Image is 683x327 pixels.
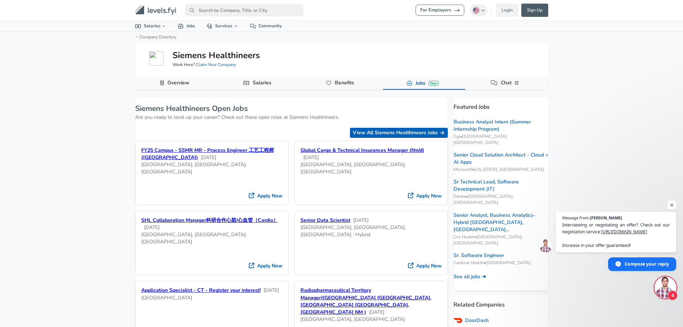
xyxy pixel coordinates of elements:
[300,287,431,315] a: Radiopharmaceutical Territory Manager([GEOGRAPHIC_DATA] [GEOGRAPHIC_DATA], [GEOGRAPHIC_DATA] [GEO...
[350,128,448,138] a: View All Siemens Healthineers Jobs
[303,154,319,161] span: [DATE]
[135,77,548,90] div: Company Data Navigation
[454,118,548,133] a: Business Analyst Intern (Summer Internship Program)
[454,212,548,233] a: Senior Analyst, Business Analytics-Hybrid [GEOGRAPHIC_DATA], [GEOGRAPHIC_DATA]...
[416,5,464,16] a: For Employers
[249,193,283,199] a: Apply Now
[264,287,279,294] span: [DATE]
[454,316,489,325] a: DoorDash
[454,151,548,166] a: Senior Cloud Solution Architect - Cloud + AI Apps
[454,234,548,246] span: Cvs Health • [GEOGRAPHIC_DATA], [GEOGRAPHIC_DATA]
[141,231,283,246] div: [GEOGRAPHIC_DATA], [GEOGRAPHIC_DATA], [GEOGRAPHIC_DATA]
[428,81,438,86] div: New
[454,178,548,193] a: Sr Technical Lead, Software Development (IT)
[141,287,261,294] a: Application Specialist - CT - Register your interest!
[141,147,274,161] a: FY25 Campus - SSMR MR - Process Engineer 工艺工程师 ([GEOGRAPHIC_DATA])
[454,97,548,111] p: Featured Jobs
[135,114,448,121] h4: Are you ready to level up your career? Check out these open roles at Siemens Healthineers.
[413,77,441,89] a: JobsNew
[353,217,369,224] span: [DATE]
[172,62,236,68] span: Work Here?
[129,21,172,31] a: Salaries
[165,77,192,89] a: Overview
[300,224,442,238] div: [GEOGRAPHIC_DATA], [GEOGRAPHIC_DATA], [GEOGRAPHIC_DATA] · Hybrid
[332,77,357,89] a: Benefits
[470,4,487,17] button: English (US)
[300,316,442,323] div: [GEOGRAPHIC_DATA], [GEOGRAPHIC_DATA]
[141,161,283,176] div: [GEOGRAPHIC_DATA], [GEOGRAPHIC_DATA], [GEOGRAPHIC_DATA]
[454,193,548,206] span: Davita • [GEOGRAPHIC_DATA], [GEOGRAPHIC_DATA]
[625,258,669,270] span: Compose your reply
[127,3,557,18] nav: primary
[562,221,670,249] span: Interviewing or negotiating an offer? Check out our negotiation service: Increase in your offer g...
[201,21,244,31] a: Services
[408,263,442,269] a: Apply Now
[300,161,442,176] div: [GEOGRAPHIC_DATA], [GEOGRAPHIC_DATA], [GEOGRAPHIC_DATA]
[201,154,216,161] span: [DATE]
[473,8,479,13] img: English (US)
[369,309,384,316] span: [DATE]
[454,316,462,325] img: coaYGfn.png
[454,252,504,259] a: Sr. Software Engineer
[172,49,260,61] h5: Siemens Healthineers
[300,217,350,224] a: Senior Data Scientist
[668,290,678,300] span: 4
[141,217,278,224] a: SHL Collaboration Manager科研合作心脏/心血管（Cardio）
[590,216,622,220] span: [PERSON_NAME]
[454,273,486,280] a: See all jobs ➜
[521,4,548,17] a: Sign Up
[244,21,288,31] a: Community
[408,193,442,199] a: Apply Now
[141,294,283,302] div: [GEOGRAPHIC_DATA]
[562,216,589,220] span: Message from
[496,4,518,17] a: Login
[454,167,548,173] span: Microsoft • [US_STATE], [GEOGRAPHIC_DATA]
[149,51,163,66] img: siemens-healthineers.com
[144,224,160,231] span: [DATE]
[655,277,676,298] div: Open chat
[185,4,303,17] input: Search by Company, Title, or City
[249,263,283,269] a: Apply Now
[454,295,548,309] p: Related Companies
[135,103,448,114] h1: Siemens Healthineers Open Jobs
[250,77,274,89] a: Salaries
[135,34,176,40] a: ←Company Directory
[454,260,548,266] span: Cardinal Health • [GEOGRAPHIC_DATA]
[498,77,523,89] a: Chat
[454,134,548,146] span: Cgi • [GEOGRAPHIC_DATA], [GEOGRAPHIC_DATA]
[300,147,424,154] a: Global Cargo & Technical Insurances Manager (f/m/d)
[196,62,236,67] a: Claim Your Company
[172,21,201,31] a: Jobs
